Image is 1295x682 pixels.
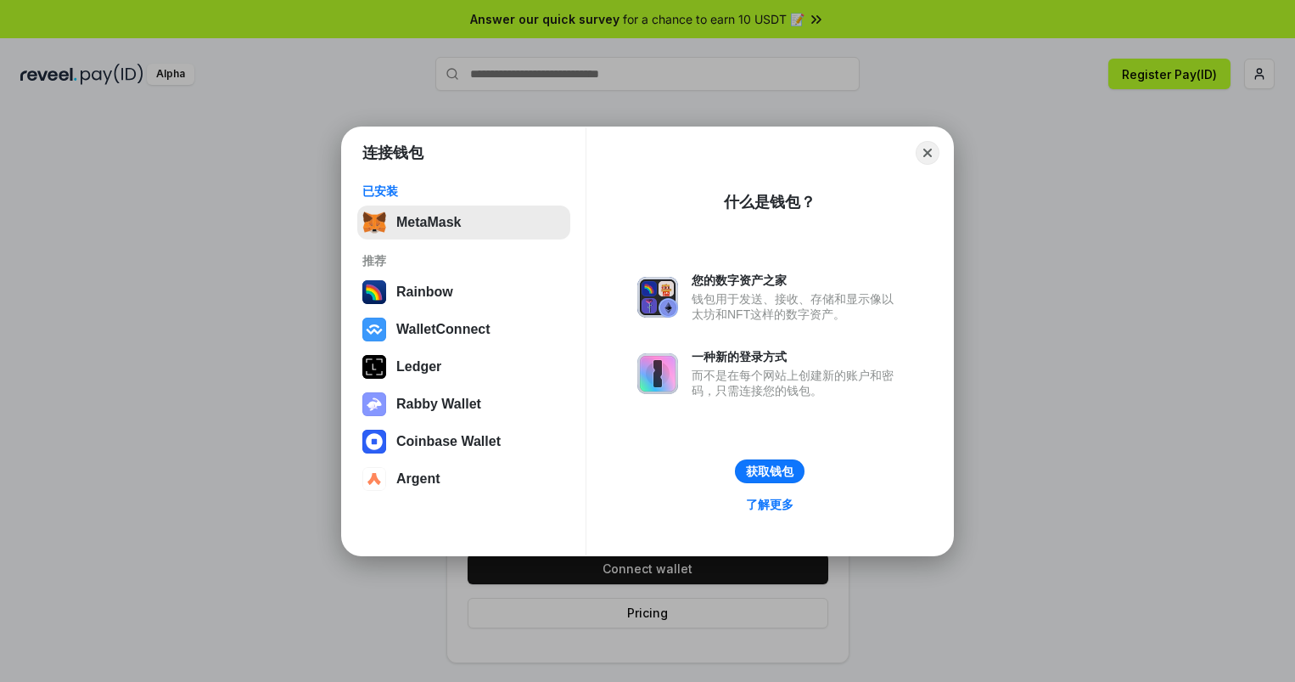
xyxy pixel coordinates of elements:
img: svg+xml,%3Csvg%20width%3D%22120%22%20height%3D%22120%22%20viewBox%3D%220%200%20120%20120%22%20fil... [362,280,386,304]
div: Rabby Wallet [396,397,481,412]
div: Ledger [396,359,441,375]
div: Argent [396,471,440,487]
div: 而不是在每个网站上创建新的账户和密码，只需连接您的钱包。 [692,368,902,398]
div: 获取钱包 [746,464,793,479]
img: svg+xml,%3Csvg%20xmlns%3D%22http%3A%2F%2Fwww.w3.org%2F2000%2Fsvg%22%20fill%3D%22none%22%20viewBox... [637,277,678,318]
div: MetaMask [396,215,461,230]
h1: 连接钱包 [362,143,423,163]
button: Argent [357,462,570,496]
div: 一种新的登录方式 [692,349,902,364]
img: svg+xml,%3Csvg%20width%3D%2228%22%20height%3D%2228%22%20viewBox%3D%220%200%2028%2028%22%20fill%3D... [362,467,386,491]
button: Rabby Wallet [357,387,570,421]
button: Ledger [357,350,570,384]
div: 钱包用于发送、接收、存储和显示像以太坊和NFT这样的数字资产。 [692,291,902,322]
img: svg+xml,%3Csvg%20xmlns%3D%22http%3A%2F%2Fwww.w3.org%2F2000%2Fsvg%22%20width%3D%2228%22%20height%3... [362,355,386,379]
div: 已安装 [362,183,565,199]
div: 什么是钱包？ [724,192,816,212]
button: Coinbase Wallet [357,425,570,459]
div: 您的数字资产之家 [692,273,902,288]
img: svg+xml,%3Csvg%20xmlns%3D%22http%3A%2F%2Fwww.w3.org%2F2000%2Fsvg%22%20fill%3D%22none%22%20viewBox... [362,392,386,416]
button: Rainbow [357,275,570,309]
button: Close [916,141,939,165]
div: Coinbase Wallet [396,434,501,449]
div: WalletConnect [396,322,491,337]
img: svg+xml,%3Csvg%20xmlns%3D%22http%3A%2F%2Fwww.w3.org%2F2000%2Fsvg%22%20fill%3D%22none%22%20viewBox... [637,353,678,394]
button: MetaMask [357,206,570,240]
button: WalletConnect [357,313,570,347]
img: svg+xml,%3Csvg%20width%3D%2228%22%20height%3D%2228%22%20viewBox%3D%220%200%2028%2028%22%20fill%3D... [362,430,386,454]
div: Rainbow [396,285,453,300]
div: 了解更多 [746,497,793,512]
img: svg+xml,%3Csvg%20fill%3D%22none%22%20height%3D%2233%22%20viewBox%3D%220%200%2035%2033%22%20width%... [362,211,386,234]
img: svg+xml,%3Csvg%20width%3D%2228%22%20height%3D%2228%22%20viewBox%3D%220%200%2028%2028%22%20fill%3D... [362,318,386,341]
div: 推荐 [362,253,565,268]
a: 了解更多 [736,493,804,516]
button: 获取钱包 [735,459,804,483]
